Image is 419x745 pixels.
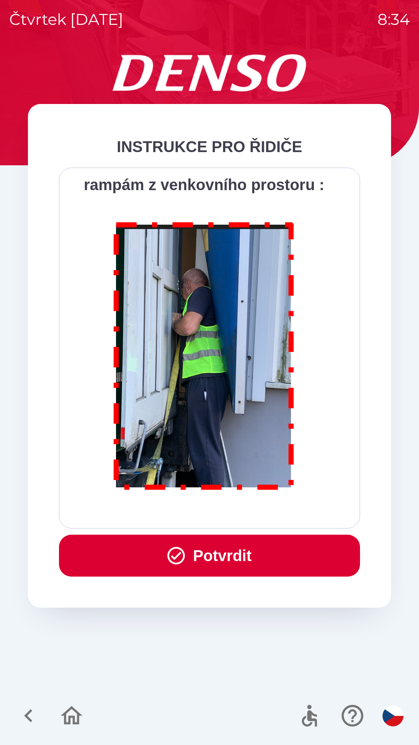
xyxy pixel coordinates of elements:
[59,135,360,158] div: INSTRUKCE PRO ŘIDIČE
[28,54,391,92] img: Logo
[383,705,403,726] img: cs flag
[377,8,410,31] p: 8:34
[9,8,123,31] p: čtvrtek [DATE]
[105,212,303,497] img: M8MNayrTL6gAAAABJRU5ErkJggg==
[59,535,360,577] button: Potvrdit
